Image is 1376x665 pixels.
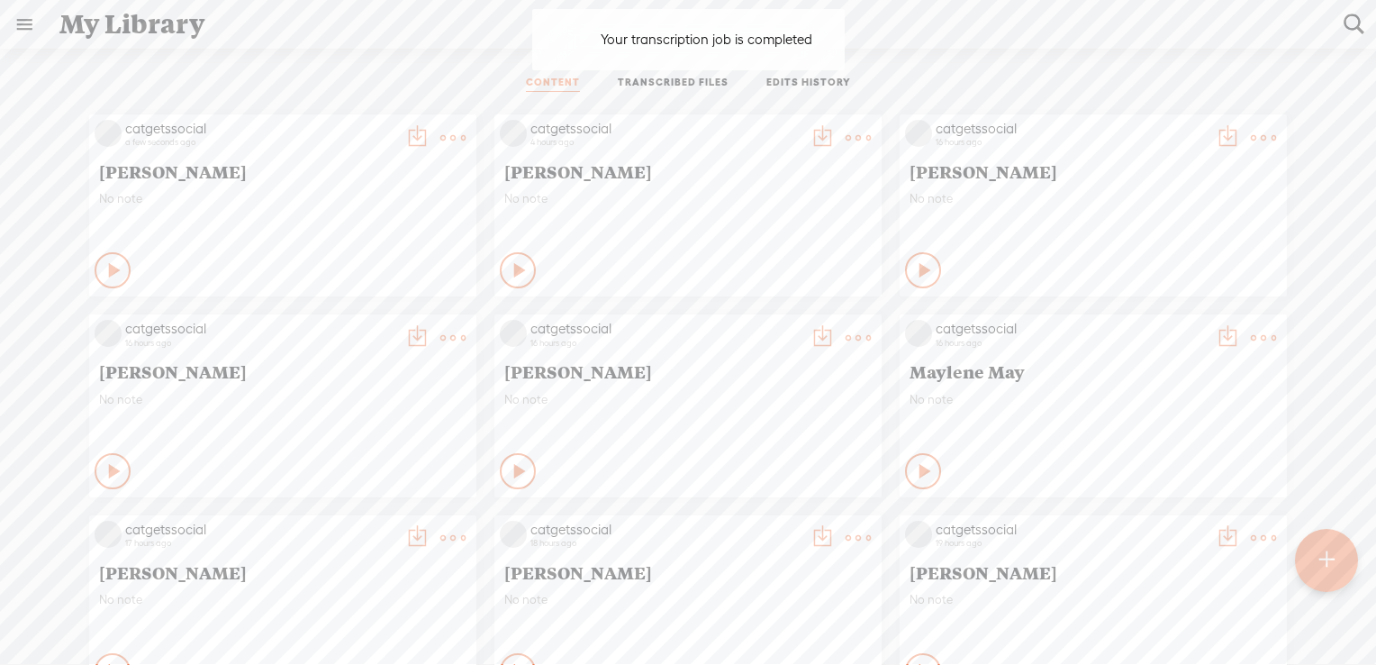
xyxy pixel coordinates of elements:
[504,592,872,607] span: No note
[99,561,466,583] span: [PERSON_NAME]
[910,392,1277,407] span: No note
[936,320,1206,338] div: catgetssocial
[601,31,830,48] div: Your transcription job is completed
[936,338,1206,349] div: 16 hours ago
[936,137,1206,148] div: 16 hours ago
[504,392,872,407] span: No note
[504,191,872,206] span: No note
[500,120,527,147] img: videoLoading.png
[530,120,801,138] div: catgetssocial
[530,538,801,549] div: 18 hours ago
[910,360,1277,382] span: Maylene May
[530,521,801,539] div: catgetssocial
[504,360,872,382] span: [PERSON_NAME]
[910,592,1277,607] span: No note
[910,160,1277,182] span: [PERSON_NAME]
[504,561,872,583] span: [PERSON_NAME]
[530,320,801,338] div: catgetssocial
[99,392,466,407] span: No note
[125,320,395,338] div: catgetssocial
[500,320,527,347] img: videoLoading.png
[99,160,466,182] span: [PERSON_NAME]
[905,521,932,548] img: videoLoading.png
[95,521,122,548] img: videoLoading.png
[910,191,1277,206] span: No note
[530,338,801,349] div: 16 hours ago
[526,76,580,92] a: CONTENT
[500,521,527,548] img: videoLoading.png
[125,338,395,349] div: 16 hours ago
[125,521,395,539] div: catgetssocial
[99,360,466,382] span: [PERSON_NAME]
[95,320,122,347] img: videoLoading.png
[99,191,466,206] span: No note
[936,521,1206,539] div: catgetssocial
[125,538,395,549] div: 17 hours ago
[936,538,1206,549] div: 19 hours ago
[936,120,1206,138] div: catgetssocial
[905,120,932,147] img: videoLoading.png
[504,160,872,182] span: [PERSON_NAME]
[99,592,466,607] span: No note
[618,76,729,92] a: TRANSCRIBED FILES
[530,137,801,148] div: 4 hours ago
[95,120,122,147] img: videoLoading.png
[125,120,395,138] div: catgetssocial
[766,76,851,92] a: EDITS HISTORY
[125,137,395,148] div: a few seconds ago
[905,320,932,347] img: videoLoading.png
[910,561,1277,583] span: [PERSON_NAME]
